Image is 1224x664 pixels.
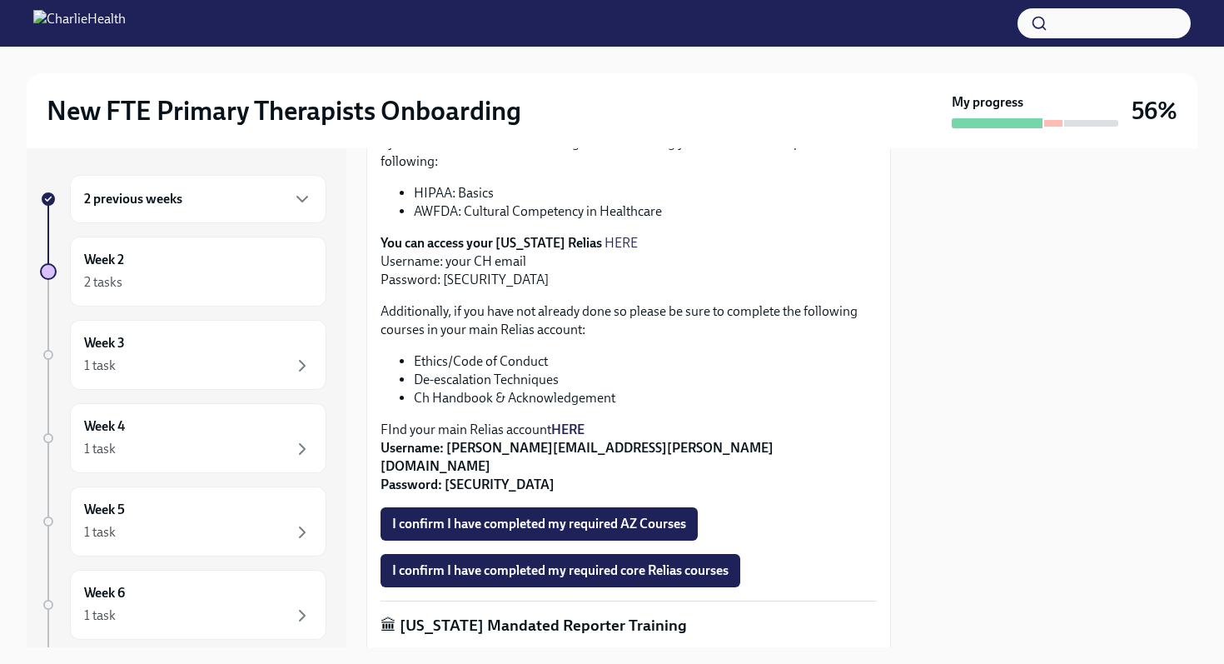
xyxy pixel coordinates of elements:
img: CharlieHealth [33,10,126,37]
h2: New FTE Primary Therapists Onboarding [47,94,521,127]
li: Ethics/Code of Conduct [414,352,877,371]
a: Week 51 task [40,487,326,557]
a: HERE [605,235,638,251]
div: 1 task [84,523,116,542]
p: Additionally, if you have not already done so please be sure to complete the following courses in... [381,302,877,339]
li: HIPAA: Basics [414,184,877,202]
span: I confirm I have completed my required core Relias courses [392,562,729,579]
h6: Week 6 [84,584,125,602]
div: 1 task [84,357,116,375]
div: 1 task [84,607,116,625]
a: HERE [551,422,585,437]
h6: Week 4 [84,417,125,436]
p: 🏛 [US_STATE] Mandated Reporter Training [381,615,877,637]
li: AWFDA: Cultural Competency in Healthcare [414,202,877,221]
p: FInd your main Relias account [381,421,877,494]
p: Username: your CH email Password: [SECURITY_DATA] [381,234,877,289]
li: De-escalation Techniques [414,371,877,389]
span: I confirm I have completed my required AZ Courses [392,516,686,532]
h6: 2 previous weeks [84,190,182,208]
a: Week 31 task [40,320,326,390]
a: Week 61 task [40,570,326,640]
button: I confirm I have completed my required AZ Courses [381,507,698,541]
h6: Week 2 [84,251,124,269]
button: I confirm I have completed my required core Relias courses [381,554,740,587]
a: Week 22 tasks [40,237,326,307]
strong: Username: [PERSON_NAME][EMAIL_ADDRESS][PERSON_NAME][DOMAIN_NAME] Password: [SECURITY_DATA] [381,440,774,492]
div: 2 previous weeks [70,175,326,223]
div: 1 task [84,440,116,458]
li: Ch Handbook & Acknowledgement [414,389,877,407]
div: 2 tasks [84,273,122,292]
h3: 56% [1132,96,1177,126]
strong: You can access your [US_STATE] Relias [381,235,602,251]
strong: My progress [952,93,1023,112]
h6: Week 5 [84,501,125,519]
h6: Week 3 [84,334,125,352]
a: Week 41 task [40,403,326,473]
